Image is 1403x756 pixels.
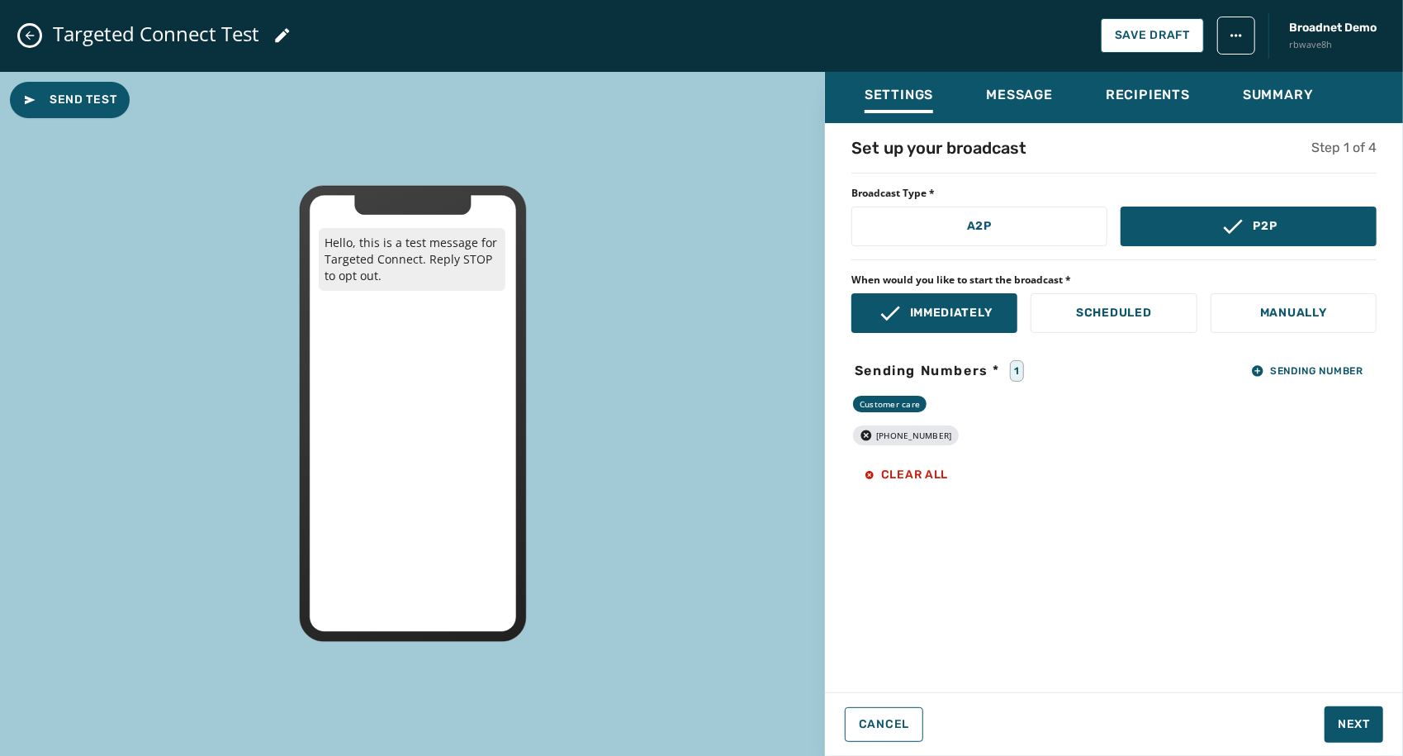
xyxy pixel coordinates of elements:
div: 1 [1010,360,1024,382]
span: Summary [1243,87,1314,103]
span: Settings [865,87,933,103]
button: Settings [851,78,946,116]
button: Immediately [851,293,1017,333]
button: broadcast action menu [1217,17,1255,55]
button: Scheduled [1031,293,1197,333]
h4: Set up your broadcast [851,136,1026,159]
button: Save Draft [1101,18,1204,53]
button: Next [1325,706,1383,743]
span: Broadcast Type * [851,187,1377,200]
span: rbwave8h [1289,38,1377,52]
p: Immediately [910,305,993,321]
button: Message [973,78,1066,116]
span: Broadnet Demo [1289,20,1377,36]
button: Recipients [1093,78,1203,116]
h5: Step 1 of 4 [1311,138,1377,158]
button: Sending Number [1238,359,1377,383]
button: P2P [1121,207,1377,246]
button: Manually [1211,293,1377,333]
span: Sending Numbers * [851,361,1003,381]
p: Hello, this is a test message for Targeted Connect. Reply STOP to opt out. [319,228,505,291]
div: Customer care [853,396,927,412]
p: A2P [967,218,992,235]
span: Save Draft [1115,29,1190,42]
span: Cancel [859,718,909,731]
button: A2P [851,207,1107,246]
span: Recipients [1106,87,1190,103]
div: [PHONE_NUMBER] [853,426,959,445]
button: Summary [1230,78,1327,116]
span: Next [1338,716,1370,733]
span: Clear all [865,468,948,482]
span: Sending Number [1251,364,1363,378]
p: Manually [1260,305,1327,321]
button: Clear all [851,459,961,492]
p: Scheduled [1076,305,1151,321]
button: Cancel [845,707,923,742]
span: Message [986,87,1053,103]
span: When would you like to start the broadcast * [851,273,1377,287]
p: P2P [1253,218,1277,235]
